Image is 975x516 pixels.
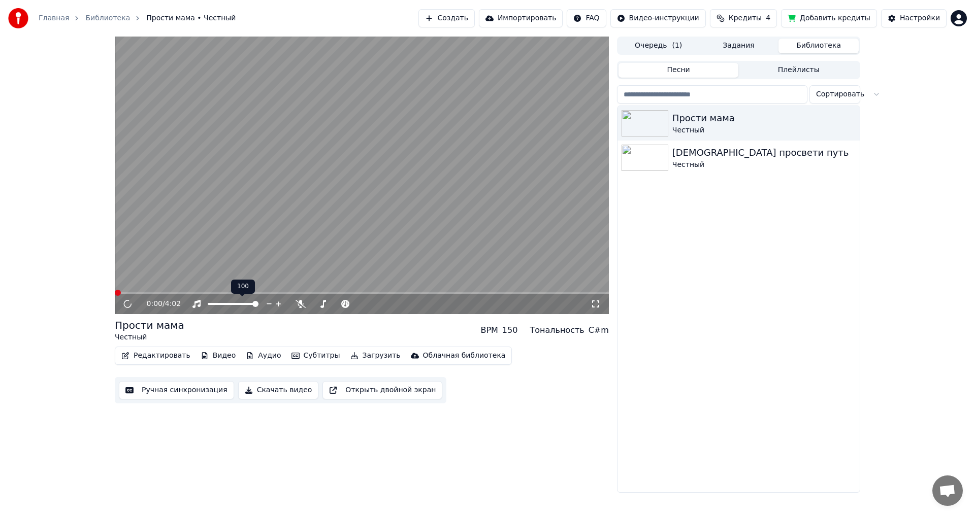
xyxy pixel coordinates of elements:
[418,9,474,27] button: Создать
[119,381,234,399] button: Ручная синхронизация
[530,324,584,336] div: Тональность
[738,63,859,78] button: Плейлисты
[729,13,762,23] span: Кредиты
[932,475,963,506] div: Открытый чат
[115,332,184,342] div: Честный
[479,9,563,27] button: Импортировать
[672,41,682,51] span: ( 1 )
[900,13,940,23] div: Настройки
[502,324,518,336] div: 150
[39,13,236,23] nav: breadcrumb
[619,39,699,53] button: Очередь
[322,381,442,399] button: Открыть двойной экран
[242,349,285,363] button: Аудио
[287,349,344,363] button: Субтитры
[672,125,856,135] div: Честный
[589,324,609,336] div: C#m
[672,111,856,125] div: Прости мама
[146,13,236,23] span: Прости мама • Честный
[567,9,606,27] button: FAQ
[781,9,877,27] button: Добавить кредиты
[881,9,947,27] button: Настройки
[147,299,162,309] span: 0:00
[197,349,240,363] button: Видео
[8,8,28,28] img: youka
[147,299,171,309] div: /
[699,39,779,53] button: Задания
[117,349,194,363] button: Редактировать
[816,89,864,99] span: Сортировать
[672,160,856,170] div: Честный
[766,13,770,23] span: 4
[778,39,859,53] button: Библиотека
[39,13,69,23] a: Главная
[672,146,856,160] div: [DEMOGRAPHIC_DATA] просвети путь
[619,63,739,78] button: Песни
[610,9,706,27] button: Видео-инструкции
[231,280,255,294] div: 100
[710,9,777,27] button: Кредиты4
[115,318,184,332] div: Прости мама
[165,299,181,309] span: 4:02
[423,351,506,361] div: Облачная библиотека
[238,381,319,399] button: Скачать видео
[346,349,405,363] button: Загрузить
[480,324,498,336] div: BPM
[85,13,130,23] a: Библиотека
